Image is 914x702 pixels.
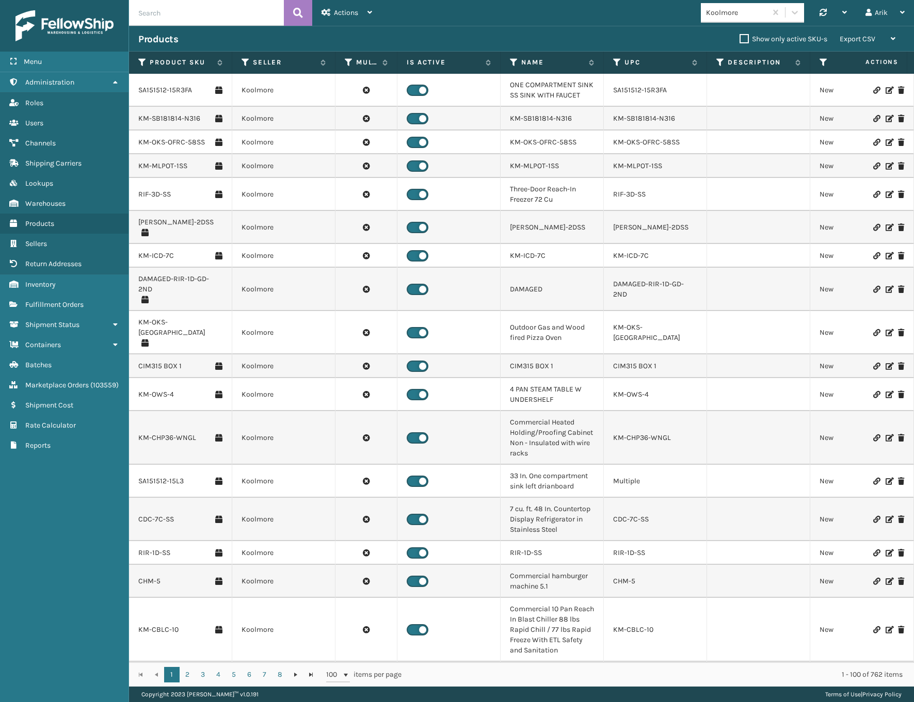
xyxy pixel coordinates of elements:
td: KM-SB181814-N316 [604,107,707,130]
span: Marketplace Orders [25,381,89,389]
span: Shipping Carriers [25,159,82,168]
i: Edit [886,434,892,442]
i: Edit [886,252,892,259]
a: Terms of Use [825,691,861,698]
td: Koolmore [232,211,335,244]
td: CDC-7C-SS [604,498,707,541]
a: 3 [195,667,211,682]
i: Delete [898,516,904,523]
label: Show only active SKU-s [740,35,827,43]
i: Delete [898,478,904,485]
i: Edit [886,549,892,557]
a: Privacy Policy [862,691,902,698]
td: KM-OKS-[GEOGRAPHIC_DATA] [604,311,707,354]
span: Menu [24,57,42,66]
i: Delete [898,252,904,259]
i: Delete [898,162,904,170]
td: CIM315 BOX 1 [604,354,707,378]
label: Description [728,58,790,67]
label: Name [521,58,584,67]
td: New [810,130,913,154]
i: Link Product [873,139,879,146]
td: Koolmore [232,565,335,598]
label: Multi Packaged [356,58,377,67]
td: New [810,244,913,268]
td: KM-CBLC-10 [604,598,707,662]
td: DAMAGED-RIR-1D-GD-2ND [604,268,707,311]
td: Koolmore [232,465,335,498]
td: New [810,565,913,598]
td: New [810,107,913,130]
i: Delete [898,549,904,557]
label: Is Active [407,58,480,67]
span: Shipment Cost [25,401,73,410]
a: 4 [211,667,226,682]
a: 1 [164,667,180,682]
i: Link Product [873,549,879,557]
span: Warehouses [25,199,66,208]
a: 2 [180,667,195,682]
td: Commercial Heated Holding/Proofing Cabinet Non - Insulated with wire racks [501,411,604,465]
span: Go to the last page [307,671,315,679]
i: Delete [898,578,904,585]
td: Koolmore [232,598,335,662]
i: Link Product [873,224,879,231]
td: New [810,354,913,378]
td: FRONT COVER FOR BC-3DSW-SS [501,662,604,695]
td: KM-SB181814-N316 [501,107,604,130]
td: CIM315 BOX 1 [501,354,604,378]
i: Edit [886,224,892,231]
i: Delete [898,139,904,146]
a: RIR-1D-SS [138,548,170,558]
span: Channels [25,139,56,148]
td: Koolmore [232,354,335,378]
span: Actions [334,8,358,17]
i: Link Product [873,578,879,585]
label: Seller [253,58,315,67]
i: Edit [886,329,892,336]
i: Delete [898,363,904,370]
a: KM-OKS-[GEOGRAPHIC_DATA] [138,317,222,338]
td: RIR-1D-SS [501,541,604,565]
i: Link Product [873,329,879,336]
span: Users [25,119,43,127]
td: 7 cu. ft. 48 In. Countertop Display Refrigerator in Stainless Steel [501,498,604,541]
span: Products [25,219,54,228]
td: New [810,311,913,354]
i: Edit [886,626,892,633]
a: KM-MLPOT-1SS [138,161,187,171]
td: New [810,662,913,695]
a: KM-ICD-7C [138,251,174,261]
i: Edit [886,478,892,485]
p: Copyright 2023 [PERSON_NAME]™ v 1.0.191 [141,687,259,702]
div: | [825,687,902,702]
a: KM-OKS-OFRC-58SS [138,137,205,148]
td: Multiple [604,465,707,498]
td: Koolmore [232,498,335,541]
td: [PERSON_NAME]-2DSS [604,211,707,244]
span: ( 103559 ) [90,381,119,389]
a: 8 [272,667,288,682]
a: Go to the next page [288,667,303,682]
h3: Products [138,33,178,45]
a: 6 [242,667,257,682]
i: Link Product [873,478,879,485]
td: Koolmore [232,311,335,354]
i: Link Product [873,286,879,293]
td: KM-ICD-7C [501,244,604,268]
i: Link Product [873,626,879,633]
i: Link Product [873,191,879,198]
a: [PERSON_NAME]-2DSS [138,217,214,227]
i: Link Product [873,434,879,442]
div: Koolmore [706,7,767,18]
td: SA151512-15R3FA [604,74,707,107]
span: 100 [326,670,342,680]
td: CHM-5 [604,565,707,598]
td: DAMAGED [501,268,604,311]
i: Link Product [873,115,879,122]
a: RIF-3D-SS [138,189,171,200]
td: Koolmore [232,378,335,411]
td: KM-OKS-OFRC-58SS [501,130,604,154]
td: KM-CHP36-WNGL [604,411,707,465]
td: RIR-1D-SS [604,541,707,565]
